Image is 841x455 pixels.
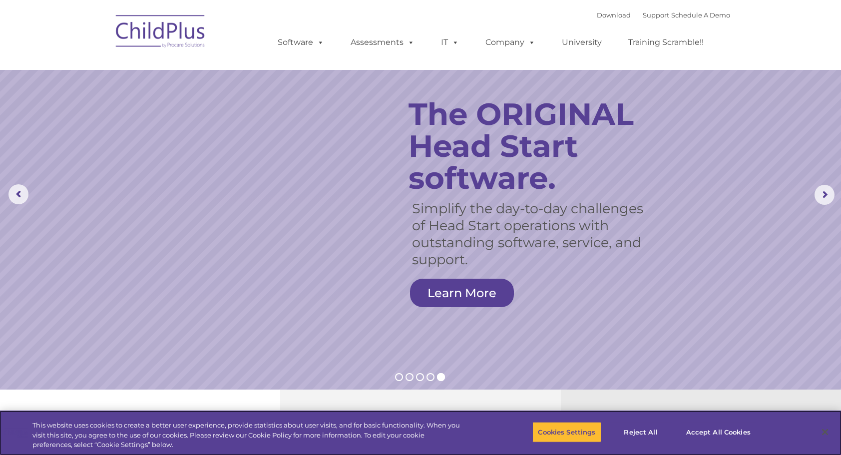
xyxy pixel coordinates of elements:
[610,422,672,443] button: Reject All
[341,32,424,52] a: Assessments
[552,32,612,52] a: University
[111,8,211,58] img: ChildPlus by Procare Solutions
[475,32,545,52] a: Company
[139,66,169,73] span: Last name
[412,200,658,268] rs-layer: Simplify the day-to-day challenges of Head Start operations with outstanding software, service, a...
[671,11,730,19] a: Schedule A Demo
[32,421,462,450] div: This website uses cookies to create a better user experience, provide statistics about user visit...
[409,98,671,194] rs-layer: The ORIGINAL Head Start software.
[410,279,514,307] a: Learn More
[814,421,836,443] button: Close
[681,422,756,443] button: Accept All Cookies
[597,11,730,19] font: |
[597,11,631,19] a: Download
[431,32,469,52] a: IT
[139,107,181,114] span: Phone number
[643,11,669,19] a: Support
[618,32,714,52] a: Training Scramble!!
[532,422,601,443] button: Cookies Settings
[268,32,334,52] a: Software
